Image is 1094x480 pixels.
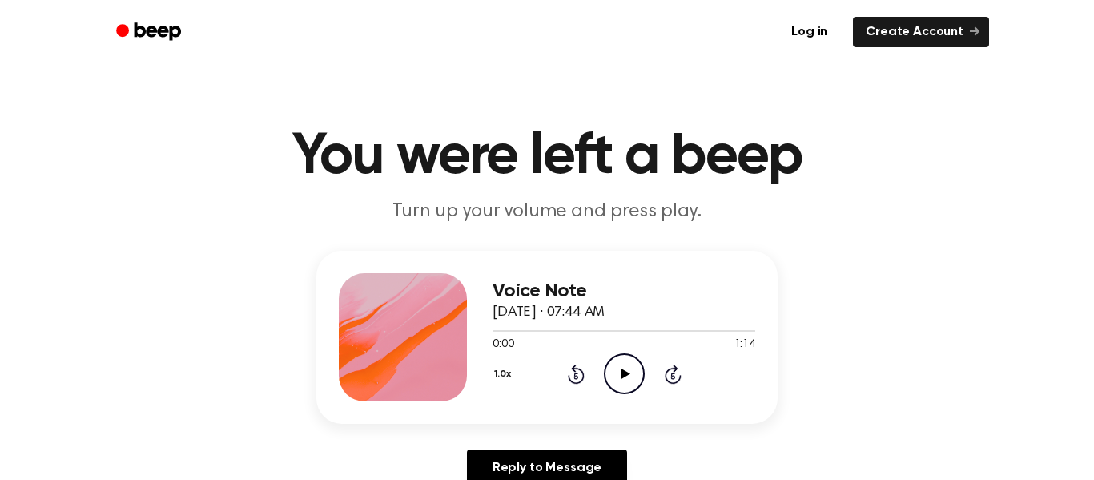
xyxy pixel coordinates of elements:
a: Log in [775,14,843,50]
a: Create Account [853,17,989,47]
button: 1.0x [493,361,517,388]
h1: You were left a beep [137,128,957,186]
span: [DATE] · 07:44 AM [493,305,605,320]
span: 0:00 [493,337,513,353]
a: Beep [105,17,195,48]
p: Turn up your volume and press play. [239,199,855,225]
span: 1:14 [734,337,755,353]
h3: Voice Note [493,280,755,302]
